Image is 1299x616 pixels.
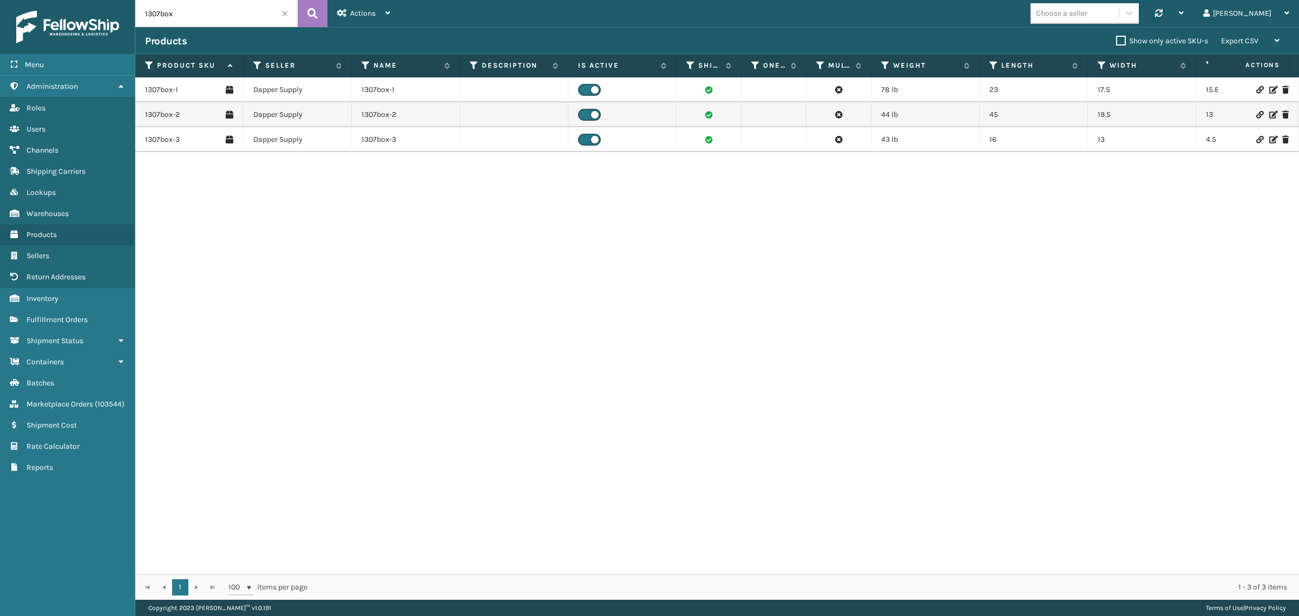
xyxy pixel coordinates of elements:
div: Choose a seller [1036,8,1087,19]
i: Edit [1269,111,1276,119]
span: Shipping Carriers [27,167,86,176]
label: Is Active [578,61,655,70]
label: Width [1110,61,1175,70]
label: Length [1001,61,1067,70]
label: Multi Packaged [828,61,850,70]
span: Roles [27,103,45,113]
td: 1307box-2 [352,102,460,127]
span: Inventory [27,294,58,303]
span: Actions [1211,56,1287,74]
div: | [1206,600,1286,616]
span: Batches [27,378,54,388]
img: logo [16,11,119,43]
label: Weight [893,61,959,70]
span: Actions [350,9,376,18]
h3: Products [145,35,187,48]
a: 1 [172,579,188,595]
i: Delete [1282,136,1289,143]
span: Lookups [27,188,56,197]
a: 1307box-1 [145,84,178,95]
td: 43 lb [871,127,980,152]
span: Administration [27,82,78,91]
span: 100 [228,582,245,593]
a: Privacy Policy [1245,604,1286,612]
span: items per page [228,579,307,595]
span: Shipment Status [27,336,83,345]
label: Seller [265,61,331,70]
span: Return Addresses [27,272,86,281]
span: Containers [27,357,64,366]
label: Shippable [698,61,720,70]
i: Link Product [1256,111,1263,119]
span: Sellers [27,251,49,260]
td: 16 [980,127,1088,152]
td: Dapper Supply [244,127,352,152]
i: Link Product [1256,86,1263,94]
span: Export CSV [1221,36,1258,45]
td: 23 [980,77,1088,102]
i: Link Product [1256,136,1263,143]
td: 45 [980,102,1088,127]
i: Delete [1282,111,1289,119]
td: 19.5 [1088,102,1196,127]
p: Copyright 2023 [PERSON_NAME]™ v 1.0.191 [148,600,271,616]
label: Product SKU [157,61,222,70]
td: 1307box-3 [352,127,460,152]
span: Marketplace Orders [27,399,93,409]
i: Edit [1269,86,1276,94]
span: Shipment Cost [27,421,77,430]
i: Edit [1269,136,1276,143]
a: 1307box-3 [145,134,180,145]
span: Channels [27,146,58,155]
span: ( 103544 ) [95,399,124,409]
td: 13 [1088,127,1196,152]
span: Products [27,230,57,239]
td: 78 lb [871,77,980,102]
a: 1307box-2 [145,109,180,120]
div: 1 - 3 of 3 items [323,582,1287,593]
label: Show only active SKU-s [1116,36,1208,45]
td: Dapper Supply [244,77,352,102]
span: Fulfillment Orders [27,315,88,324]
td: 17.5 [1088,77,1196,102]
span: Warehouses [27,209,69,218]
span: Menu [25,60,44,69]
label: Description [482,61,547,70]
span: Users [27,124,45,134]
i: Delete [1282,86,1289,94]
td: 44 lb [871,102,980,127]
a: Terms of Use [1206,604,1243,612]
td: Dapper Supply [244,102,352,127]
label: Name [373,61,439,70]
span: Rate Calculator [27,442,80,451]
span: Reports [27,463,53,472]
td: 1307box-1 [352,77,460,102]
label: One Per Box [763,61,785,70]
